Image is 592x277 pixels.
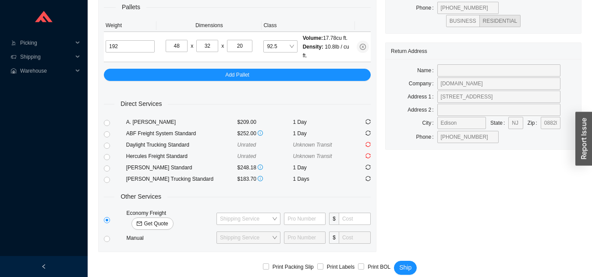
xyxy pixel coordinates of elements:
button: close-circle [357,41,369,53]
span: info-circle [258,130,263,136]
div: Hercules Freight Standard [126,152,238,161]
span: sync [365,142,371,147]
div: x [221,42,224,50]
span: RESIDENTIAL [483,18,518,24]
span: Warehouse [20,64,73,78]
span: Unknown Transit [293,142,332,148]
span: BUSINESS [450,18,476,24]
span: sync [365,119,371,124]
span: left [41,264,46,269]
div: A. [PERSON_NAME] [126,118,238,126]
span: Get Quote [144,219,168,228]
span: Print BOL [364,263,394,271]
span: Unknown Transit [293,153,332,159]
div: Manual [124,234,215,242]
label: State [490,117,508,129]
span: $ [329,213,339,225]
button: Ship [394,261,417,275]
label: City [422,117,437,129]
span: Add Pallet [225,70,249,79]
input: Cost [339,231,371,244]
span: sync [365,130,371,136]
div: 10.8 lb / cu ft. [303,42,353,60]
input: Pro Number [284,213,326,225]
div: $248.18 [238,163,293,172]
button: Add Pallet [104,69,371,81]
span: $ [329,231,339,244]
input: Cost [339,213,371,225]
div: 1 Day [293,118,348,126]
div: Return Address [391,43,576,59]
span: info-circle [258,165,263,170]
th: Class [262,19,355,32]
span: Pallets [116,2,146,12]
span: Ship [399,263,411,273]
label: Phone [416,131,437,143]
div: [PERSON_NAME] Standard [126,163,238,172]
span: sync [365,176,371,181]
input: H [227,40,252,52]
label: Company [409,77,437,90]
div: 1 Days [293,175,348,183]
input: Pro Number [284,231,326,244]
div: $183.70 [238,175,293,183]
div: 1 Day [293,163,348,172]
span: sync [365,165,371,170]
span: 92.5 [267,41,294,52]
span: Print Packing Slip [269,263,317,271]
div: Economy Freight [124,209,215,230]
div: ABF Freight System Standard [126,129,238,138]
span: Direct Services [114,99,168,109]
div: 17.78 cu ft. [303,34,353,42]
div: [PERSON_NAME] Trucking Standard [126,175,238,183]
input: L [166,40,188,52]
span: Picking [20,36,73,50]
label: Name [417,64,437,77]
label: Address 1 [408,91,437,103]
span: info-circle [258,176,263,181]
th: Dimensions [156,19,262,32]
span: mail [137,221,142,227]
div: 1 Day [293,129,348,138]
span: Unrated [238,153,256,159]
label: Phone [416,2,437,14]
span: sync [365,153,371,158]
button: mailGet Quote [131,217,173,230]
input: W [196,40,218,52]
span: Density: [303,44,323,50]
span: Volume: [303,35,323,41]
span: Shipping [20,50,73,64]
div: $209.00 [238,118,293,126]
div: x [191,42,193,50]
span: Unrated [238,142,256,148]
label: Address 2 [408,104,437,116]
th: Weight [104,19,156,32]
div: $252.00 [238,129,293,138]
span: Other Services [114,192,167,202]
label: Zip [528,117,541,129]
span: Print Labels [323,263,358,271]
div: Daylight Trucking Standard [126,140,238,149]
